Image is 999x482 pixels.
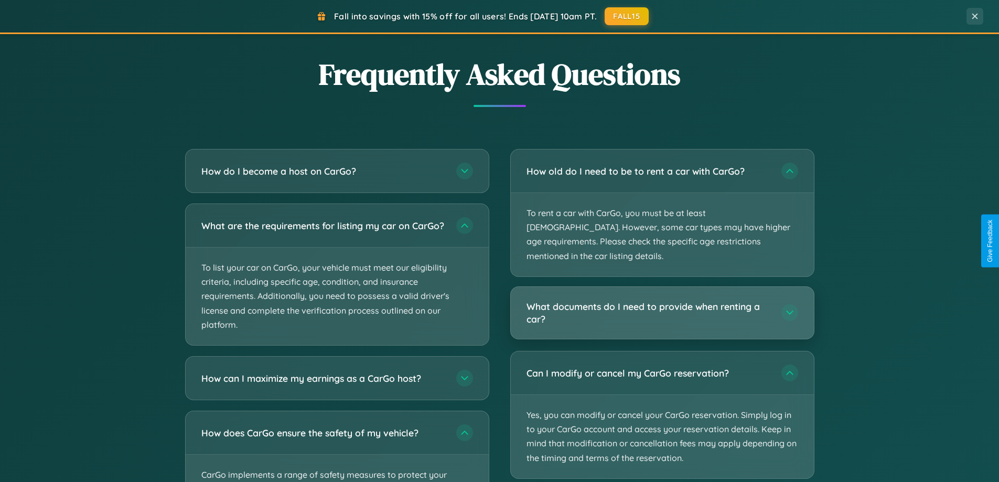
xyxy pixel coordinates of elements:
h3: What are the requirements for listing my car on CarGo? [201,219,446,232]
div: Give Feedback [986,220,994,262]
button: FALL15 [605,7,649,25]
p: To list your car on CarGo, your vehicle must meet our eligibility criteria, including specific ag... [186,248,489,345]
p: Yes, you can modify or cancel your CarGo reservation. Simply log in to your CarGo account and acc... [511,395,814,478]
span: Fall into savings with 15% off for all users! Ends [DATE] 10am PT. [334,11,597,22]
h3: How can I maximize my earnings as a CarGo host? [201,372,446,385]
h3: How old do I need to be to rent a car with CarGo? [527,165,771,178]
h3: How do I become a host on CarGo? [201,165,446,178]
p: To rent a car with CarGo, you must be at least [DEMOGRAPHIC_DATA]. However, some car types may ha... [511,193,814,276]
h3: How does CarGo ensure the safety of my vehicle? [201,426,446,440]
h2: Frequently Asked Questions [185,54,814,94]
h3: What documents do I need to provide when renting a car? [527,300,771,326]
h3: Can I modify or cancel my CarGo reservation? [527,367,771,380]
